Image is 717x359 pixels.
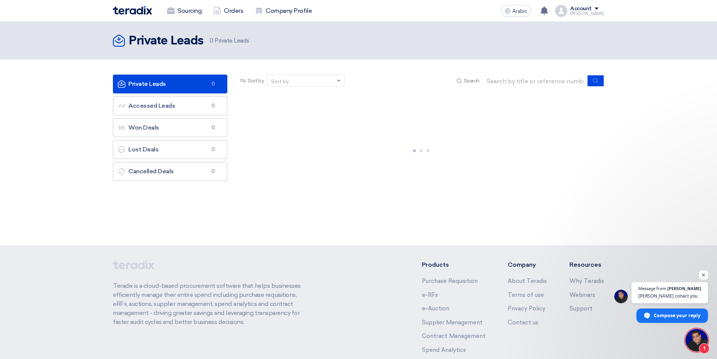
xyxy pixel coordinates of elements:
font: 0 [212,81,215,87]
font: Search [464,78,480,84]
input: Search by title or reference number [483,75,588,87]
span: [PERSON_NAME] conact you [638,292,701,299]
a: Why Teradix [569,278,604,284]
span: [PERSON_NAME] [667,286,701,290]
font: Private Leads [129,35,204,47]
a: Lost Deals0 [113,140,227,159]
a: Spend Analytics [422,347,466,353]
img: Teradix logo [113,6,152,15]
img: profile_test.png [555,5,567,17]
a: Orders [207,3,249,19]
a: Privacy Policy [508,305,545,312]
font: Private Leads [215,37,249,44]
a: e-RFx [422,292,438,298]
font: Products [422,261,449,268]
font: Orders [224,7,243,14]
span: 1 [699,343,709,354]
font: Won Deals [128,124,159,131]
font: Private Leads [128,80,166,87]
a: Purchase Requisition [422,278,478,284]
a: Webinars [569,292,595,298]
font: Sort by [248,78,264,84]
a: About Teradix [508,278,547,284]
a: Terms of use [508,292,544,298]
font: Resources [569,261,601,268]
font: Arabic [512,8,527,14]
a: e-Auction [422,305,449,312]
a: Accessed Leads0 [113,96,227,115]
a: Support [569,305,592,312]
font: Account [570,5,592,12]
span: Message from [638,286,666,290]
font: Lost Deals [128,146,158,153]
font: Company Profile [266,7,312,14]
font: Sourcing [178,7,201,14]
font: Company [508,261,536,268]
font: Cancelled Deals [128,168,174,175]
a: Open chat [685,329,708,351]
font: 0 [212,168,215,174]
font: 0 [212,147,215,152]
font: Accessed Leads [128,102,175,109]
a: Contact us [508,319,538,326]
font: 0 [212,125,215,130]
font: 0 [212,103,215,108]
font: Sort by [271,78,289,85]
a: Sourcing [161,3,207,19]
a: Supplier Management [422,319,483,326]
a: Cancelled Deals0 [113,162,227,181]
a: Private Leads0 [113,75,227,93]
a: Contract Management [422,333,486,339]
font: [PERSON_NAME] [570,11,604,16]
font: 0 [210,37,213,44]
span: Compose your reply [654,309,700,322]
a: Won Deals0 [113,118,227,137]
button: Arabic [501,5,531,17]
font: Teradix is a cloud-based procurement software that helps businesses efficiently manage their enti... [113,282,301,325]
